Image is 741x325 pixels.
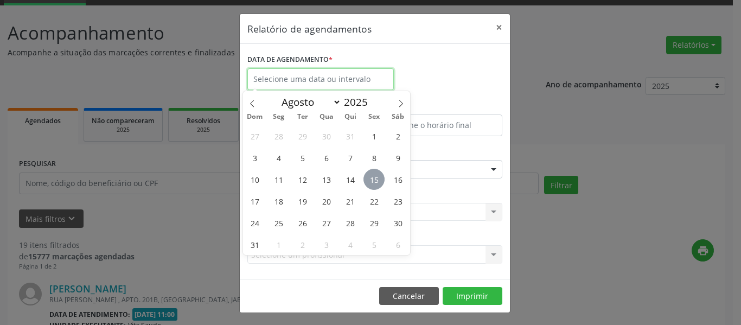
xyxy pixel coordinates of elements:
[268,169,289,190] span: Agosto 11, 2025
[443,287,502,305] button: Imprimir
[378,114,502,136] input: Selecione o horário final
[244,190,265,212] span: Agosto 17, 2025
[268,125,289,146] span: Julho 28, 2025
[316,190,337,212] span: Agosto 20, 2025
[340,234,361,255] span: Setembro 4, 2025
[267,113,291,120] span: Seg
[315,113,338,120] span: Qua
[378,98,502,114] label: ATÉ
[316,169,337,190] span: Agosto 13, 2025
[292,190,313,212] span: Agosto 19, 2025
[268,212,289,233] span: Agosto 25, 2025
[247,22,372,36] h5: Relatório de agendamentos
[386,113,410,120] span: Sáb
[247,52,333,68] label: DATA DE AGENDAMENTO
[244,147,265,168] span: Agosto 3, 2025
[387,190,408,212] span: Agosto 23, 2025
[363,125,385,146] span: Agosto 1, 2025
[292,147,313,168] span: Agosto 5, 2025
[244,234,265,255] span: Agosto 31, 2025
[387,147,408,168] span: Agosto 9, 2025
[291,113,315,120] span: Ter
[338,113,362,120] span: Qui
[316,125,337,146] span: Julho 30, 2025
[340,125,361,146] span: Julho 31, 2025
[268,147,289,168] span: Agosto 4, 2025
[244,169,265,190] span: Agosto 10, 2025
[341,95,377,109] input: Year
[363,169,385,190] span: Agosto 15, 2025
[243,113,267,120] span: Dom
[316,234,337,255] span: Setembro 3, 2025
[387,212,408,233] span: Agosto 30, 2025
[268,190,289,212] span: Agosto 18, 2025
[387,234,408,255] span: Setembro 6, 2025
[244,212,265,233] span: Agosto 24, 2025
[292,125,313,146] span: Julho 29, 2025
[340,147,361,168] span: Agosto 7, 2025
[244,125,265,146] span: Julho 27, 2025
[387,169,408,190] span: Agosto 16, 2025
[292,169,313,190] span: Agosto 12, 2025
[268,234,289,255] span: Setembro 1, 2025
[340,212,361,233] span: Agosto 28, 2025
[363,234,385,255] span: Setembro 5, 2025
[340,190,361,212] span: Agosto 21, 2025
[363,147,385,168] span: Agosto 8, 2025
[379,287,439,305] button: Cancelar
[292,212,313,233] span: Agosto 26, 2025
[316,147,337,168] span: Agosto 6, 2025
[363,190,385,212] span: Agosto 22, 2025
[362,113,386,120] span: Sex
[488,14,510,41] button: Close
[247,68,394,90] input: Selecione uma data ou intervalo
[292,234,313,255] span: Setembro 2, 2025
[363,212,385,233] span: Agosto 29, 2025
[316,212,337,233] span: Agosto 27, 2025
[276,94,341,110] select: Month
[387,125,408,146] span: Agosto 2, 2025
[340,169,361,190] span: Agosto 14, 2025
